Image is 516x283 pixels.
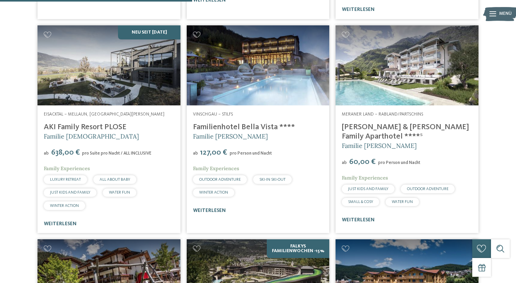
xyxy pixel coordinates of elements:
a: weiterlesen [342,217,375,222]
span: WINTER ACTION [50,204,79,208]
span: pro Suite pro Nacht / ALL INCLUSIVE [82,151,152,156]
span: ab [342,160,347,165]
a: weiterlesen [44,221,77,226]
span: WATER FUN [109,190,130,194]
span: Meraner Land – Rabland/Partschins [342,112,423,117]
a: Familienhotel Bella Vista **** [193,123,295,131]
span: ab [44,151,49,156]
span: ab [193,151,198,156]
span: SMALL & COSY [348,200,373,204]
a: [PERSON_NAME] & [PERSON_NAME] Family Aparthotel ****ˢ [342,123,469,141]
span: SKI-IN SKI-OUT [259,178,286,182]
span: 60,00 € [348,158,377,166]
a: weiterlesen [342,7,375,12]
span: pro Person und Nacht [378,160,420,165]
span: Familie [DEMOGRAPHIC_DATA] [44,132,139,140]
span: 638,00 € [50,149,81,157]
span: LUXURY RETREAT [50,178,81,182]
a: AKI Family Resort PLOSE [44,123,127,131]
span: Familie [PERSON_NAME] [193,132,268,140]
span: Family Experiences [342,174,388,181]
span: Family Experiences [193,165,239,172]
span: Familie [PERSON_NAME] [342,142,417,150]
span: Vinschgau – Stilfs [193,112,233,117]
img: Familienhotels gesucht? Hier findet ihr die besten! [37,25,180,106]
span: JUST KIDS AND FAMILY [50,190,90,194]
span: 127,00 € [199,149,229,157]
span: Eisacktal – Mellaun, [GEOGRAPHIC_DATA][PERSON_NAME] [44,112,164,117]
a: weiterlesen [193,208,226,213]
span: pro Person und Nacht [230,151,272,156]
span: OUTDOOR ADVENTURE [407,187,448,191]
span: WATER FUN [392,200,413,204]
span: WINTER ACTION [199,190,228,194]
img: Familienhotels gesucht? Hier findet ihr die besten! [187,25,330,106]
span: Family Experiences [44,165,90,172]
img: Familienhotels gesucht? Hier findet ihr die besten! [336,25,479,106]
span: ALL ABOUT BABY [100,178,130,182]
span: JUST KIDS AND FAMILY [348,187,388,191]
span: OUTDOOR ADVENTURE [199,178,241,182]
